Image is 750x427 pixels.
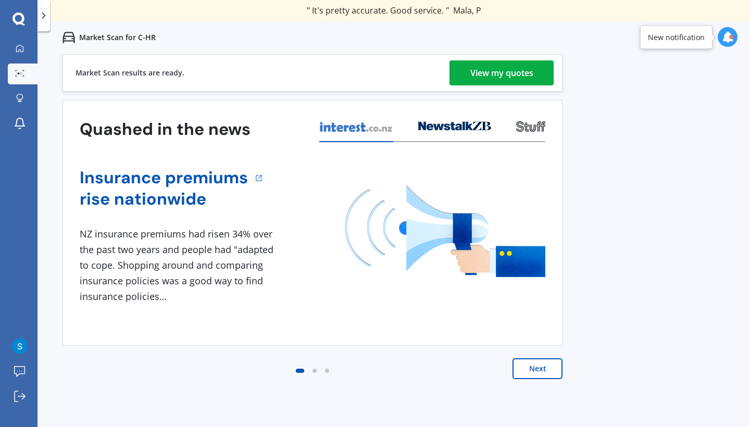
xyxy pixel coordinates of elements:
div: NZ insurance premiums had risen 34% over the past two years and people had "adapted to cope. Shop... [80,227,278,304]
a: rise nationwide [80,189,248,210]
p: Market Scan for C-HR [79,32,156,43]
a: Insurance premiums [80,167,248,189]
div: Market Scan results are ready. [76,55,184,91]
img: ACg8ocK1dnIdaSFnIYji-aGNZxO8CGd8uRdSZ5QD_ps3B1Fr7n7Buw=s96-c [12,338,28,354]
div: New notification [648,32,705,43]
img: media image [345,185,545,277]
h3: Quashed in the news [80,119,251,140]
button: Next [512,358,562,379]
a: View my quotes [449,60,554,85]
div: View my quotes [470,60,533,85]
img: car.f15378c7a67c060ca3f3.svg [63,31,75,44]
